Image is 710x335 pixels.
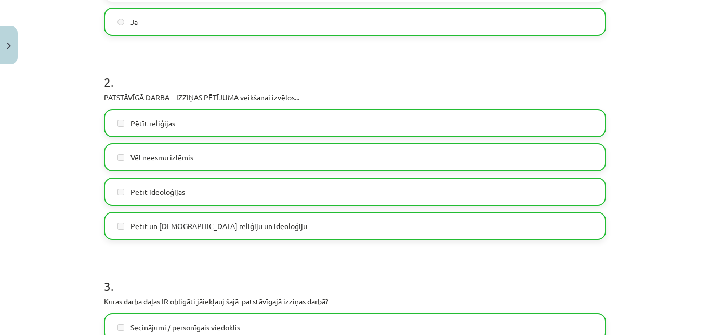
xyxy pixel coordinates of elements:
[117,324,124,331] input: Secinājumi / personīgais viedoklis
[104,261,606,293] h1: 3 .
[104,92,606,103] p: PATSTĀVĪGĀ DARBA – IZZIŅAS PĒTĪJUMA veikšanai izvēlos...
[130,17,138,28] span: Jā
[130,152,193,163] span: Vēl neesmu izlēmis
[117,154,124,161] input: Vēl neesmu izlēmis
[7,43,11,49] img: icon-close-lesson-0947bae3869378f0d4975bcd49f059093ad1ed9edebbc8119c70593378902aed.svg
[117,223,124,230] input: Pētīt un [DEMOGRAPHIC_DATA] reliģiju un ideoloģiju
[117,189,124,195] input: Pētīt ideoloģijas
[130,322,240,333] span: Secinājumi / personīgais viedoklis
[130,221,307,232] span: Pētīt un [DEMOGRAPHIC_DATA] reliģiju un ideoloģiju
[104,296,606,307] p: Kuras darba daļas IR obligāti jāiekļauj šajā patstāvīgajā izziņas darbā?
[117,120,124,127] input: Pētīt reliģijas
[130,118,175,129] span: Pētīt reliģijas
[117,19,124,25] input: Jā
[130,186,185,197] span: Pētīt ideoloģijas
[104,57,606,89] h1: 2 .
